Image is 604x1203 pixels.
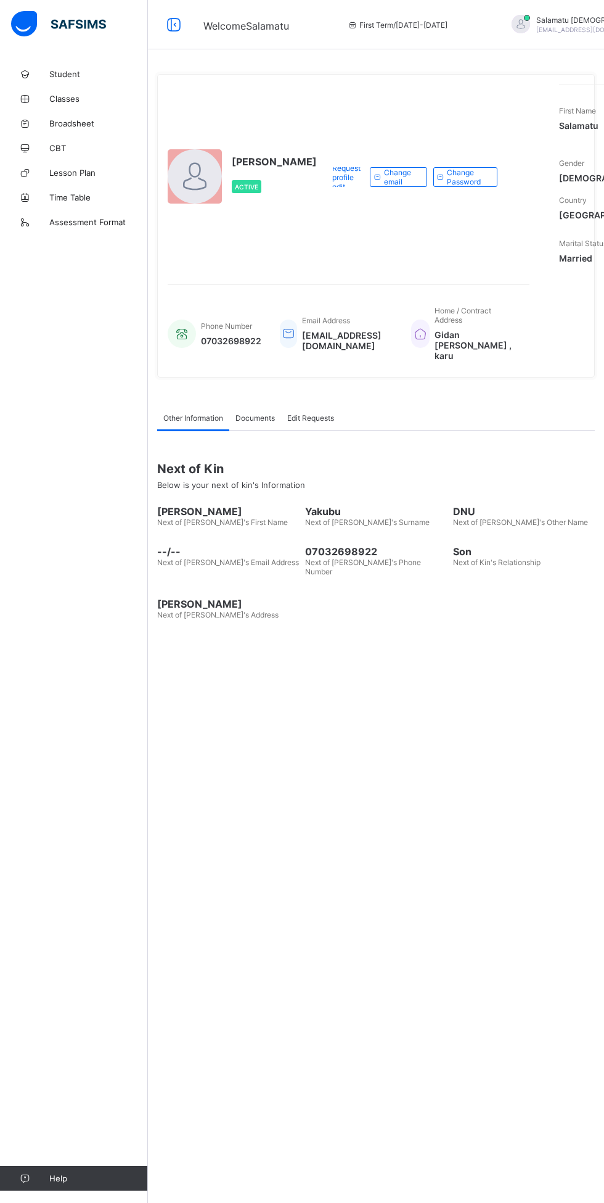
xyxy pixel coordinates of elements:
[559,106,596,115] span: First Name
[157,505,299,518] span: [PERSON_NAME]
[157,545,299,558] span: --/--
[49,94,148,104] span: Classes
[302,330,393,351] span: [EMAIL_ADDRESS][DOMAIN_NAME]
[447,168,488,186] span: Change Password
[305,505,447,518] span: Yakubu
[287,413,334,423] span: Edit Requests
[453,545,595,558] span: Son
[232,155,317,168] span: [PERSON_NAME]
[384,168,417,186] span: Change email
[435,329,517,361] span: Gidan [PERSON_NAME] , karu
[49,118,148,128] span: Broadsheet
[157,518,288,527] span: Next of [PERSON_NAME]'s First Name
[559,159,584,168] span: Gender
[157,480,305,490] span: Below is your next of kin's Information
[49,143,148,153] span: CBT
[203,20,289,32] span: Welcome Salamatu
[49,69,148,79] span: Student
[157,558,299,567] span: Next of [PERSON_NAME]'s Email Address
[163,413,223,423] span: Other Information
[302,316,350,325] span: Email Address
[201,336,261,346] span: 07032698922
[453,505,595,518] span: DNU
[559,196,587,205] span: Country
[157,610,279,619] span: Next of [PERSON_NAME]'s Address
[347,20,447,30] span: session/term information
[305,558,421,576] span: Next of [PERSON_NAME]'s Phone Number
[11,11,106,37] img: safsims
[435,306,491,325] span: Home / Contract Address
[49,168,148,178] span: Lesson Plan
[157,461,595,476] span: Next of Kin
[305,545,447,558] span: 07032698922
[49,192,148,202] span: Time Table
[49,217,148,227] span: Assessment Format
[235,413,275,423] span: Documents
[453,518,588,527] span: Next of [PERSON_NAME]'s Other Name
[235,183,258,191] span: Active
[332,163,361,191] span: Request profile edit
[201,321,252,331] span: Phone Number
[453,558,541,567] span: Next of Kin's Relationship
[305,518,430,527] span: Next of [PERSON_NAME]'s Surname
[157,598,299,610] span: [PERSON_NAME]
[49,1173,147,1183] span: Help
